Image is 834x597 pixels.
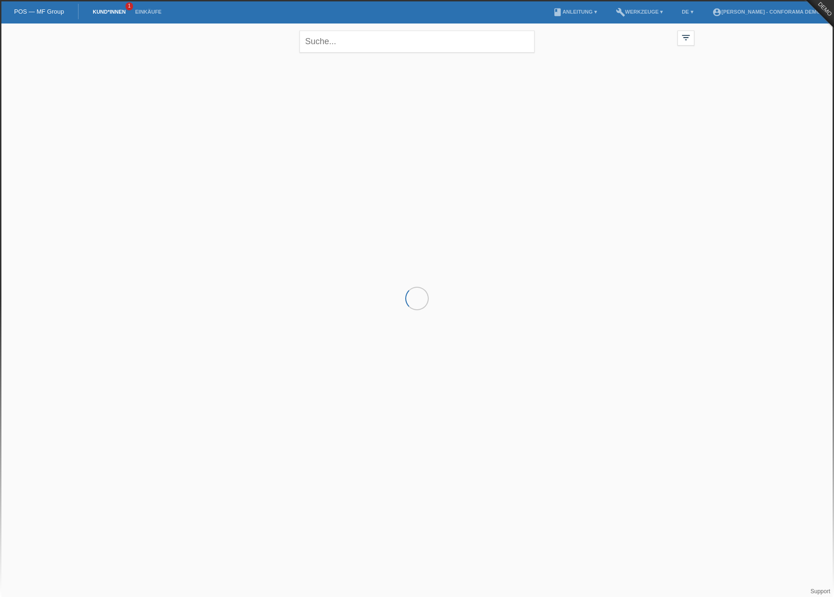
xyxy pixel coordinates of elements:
span: 1 [126,2,133,10]
i: build [616,8,625,17]
a: DE ▾ [677,9,698,15]
a: Kund*innen [88,9,130,15]
a: Einkäufe [130,9,166,15]
i: filter_list [681,32,691,43]
a: buildWerkzeuge ▾ [611,9,668,15]
a: POS — MF Group [14,8,64,15]
a: Support [810,588,830,595]
a: bookAnleitung ▾ [548,9,601,15]
i: account_circle [712,8,722,17]
input: Suche... [299,31,535,53]
i: book [553,8,562,17]
a: account_circle[PERSON_NAME] - Conforama Demo ▾ [708,9,829,15]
